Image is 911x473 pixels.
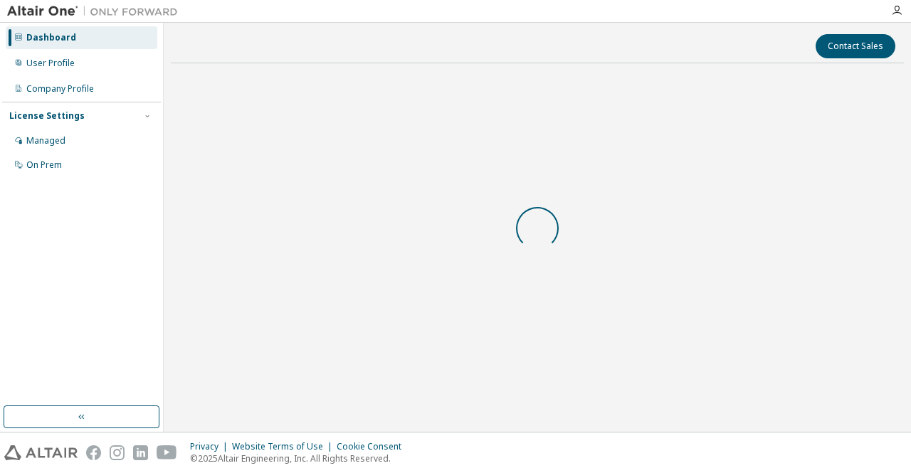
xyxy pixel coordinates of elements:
[9,110,85,122] div: License Settings
[86,445,101,460] img: facebook.svg
[26,32,76,43] div: Dashboard
[26,159,62,171] div: On Prem
[816,34,895,58] button: Contact Sales
[26,135,65,147] div: Managed
[26,83,94,95] div: Company Profile
[4,445,78,460] img: altair_logo.svg
[232,441,337,452] div: Website Terms of Use
[26,58,75,69] div: User Profile
[110,445,125,460] img: instagram.svg
[337,441,410,452] div: Cookie Consent
[7,4,185,18] img: Altair One
[133,445,148,460] img: linkedin.svg
[157,445,177,460] img: youtube.svg
[190,441,232,452] div: Privacy
[190,452,410,464] p: © 2025 Altair Engineering, Inc. All Rights Reserved.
